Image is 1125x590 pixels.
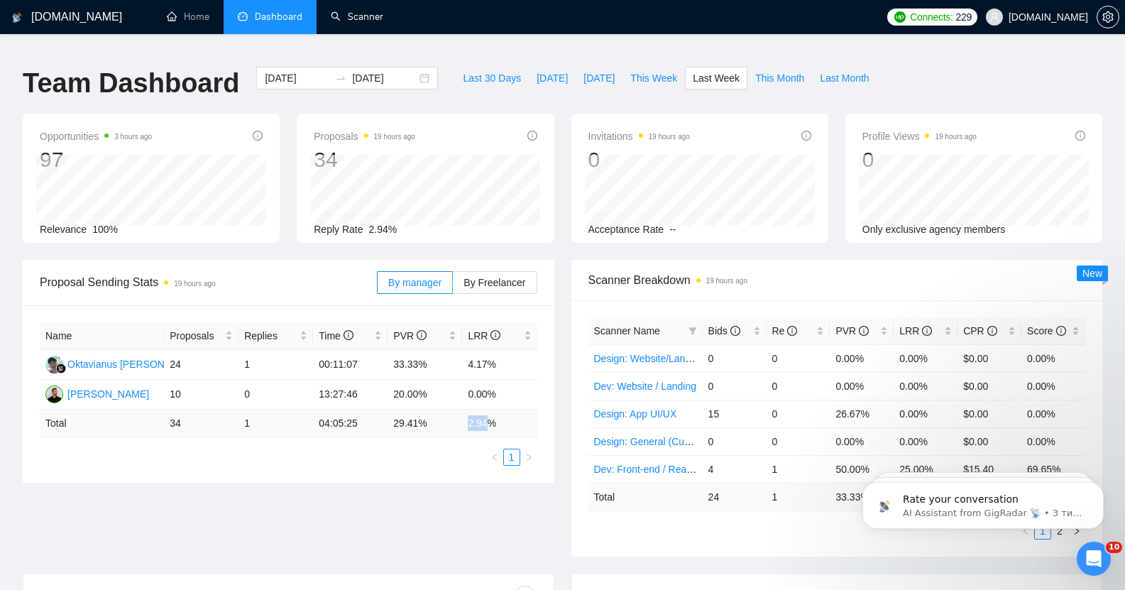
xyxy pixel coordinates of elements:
[1077,542,1111,576] iframe: Intercom live chat
[957,372,1021,400] td: $0.00
[835,325,869,337] span: PVR
[830,400,894,427] td: 26.67%
[755,70,804,86] span: This Month
[862,146,977,173] div: 0
[685,67,747,89] button: Last Week
[463,277,525,288] span: By Freelancer
[594,464,811,475] a: Dev: Front-end / React / Next.js / WebGL / GSAP
[238,11,248,21] span: dashboard
[899,325,932,337] span: LRR
[935,133,976,141] time: 19 hours ago
[344,330,353,340] span: info-circle
[468,330,500,342] span: LRR
[537,70,568,86] span: [DATE]
[313,410,388,437] td: 04:05:25
[767,400,830,427] td: 0
[490,330,500,340] span: info-circle
[588,483,703,510] td: Total
[238,322,313,350] th: Replies
[801,131,811,141] span: info-circle
[417,330,427,340] span: info-circle
[1097,11,1119,23] a: setting
[830,455,894,483] td: 50.00%
[859,326,869,336] span: info-circle
[388,380,462,410] td: 20.00%
[594,353,748,364] a: Design: Website/Landing (Custom)
[525,453,533,461] span: right
[313,350,388,380] td: 00:11:07
[255,11,302,23] span: Dashboard
[486,449,503,466] button: left
[164,350,238,380] td: 24
[767,344,830,372] td: 0
[583,70,615,86] span: [DATE]
[1021,400,1085,427] td: 0.00%
[669,224,676,235] span: --
[238,350,313,380] td: 1
[40,410,164,437] td: Total
[957,344,1021,372] td: $0.00
[164,410,238,437] td: 34
[238,380,313,410] td: 0
[462,410,537,437] td: 2.94 %
[1097,11,1119,23] span: setting
[989,12,999,22] span: user
[588,128,690,145] span: Invitations
[1082,268,1102,279] span: New
[706,277,747,285] time: 19 hours ago
[520,449,537,466] li: Next Page
[1021,344,1085,372] td: 0.00%
[576,67,622,89] button: [DATE]
[265,70,329,86] input: Start date
[772,325,798,337] span: Re
[170,328,222,344] span: Proposals
[45,386,63,403] img: RB
[594,381,697,392] a: Dev: Website / Landing
[703,455,767,483] td: 4
[167,11,209,23] a: homeHome
[164,322,238,350] th: Proposals
[841,452,1125,552] iframe: Intercom notifications повідомлення
[174,280,215,288] time: 19 hours ago
[703,427,767,455] td: 0
[862,128,977,145] span: Profile Views
[1075,131,1085,141] span: info-circle
[649,133,690,141] time: 19 hours ago
[45,388,149,399] a: RB[PERSON_NAME]
[703,372,767,400] td: 0
[253,131,263,141] span: info-circle
[588,224,664,235] span: Acceptance Rate
[594,436,710,447] a: Design: General (Custom)
[335,72,346,84] span: swap-right
[703,400,767,427] td: 15
[1097,6,1119,28] button: setting
[820,70,869,86] span: Last Month
[830,344,894,372] td: 0.00%
[1027,325,1065,337] span: Score
[314,224,363,235] span: Reply Rate
[40,322,164,350] th: Name
[40,146,152,173] div: 97
[164,380,238,410] td: 10
[767,483,830,510] td: 1
[504,449,520,465] a: 1
[23,67,239,100] h1: Team Dashboard
[894,400,957,427] td: 0.00%
[314,146,415,173] div: 34
[388,277,441,288] span: By manager
[703,483,767,510] td: 24
[594,325,660,337] span: Scanner Name
[594,408,677,420] a: Design: App UI/UX
[830,372,894,400] td: 0.00%
[369,224,397,235] span: 2.94%
[622,67,685,89] button: This Week
[922,326,932,336] span: info-circle
[767,372,830,400] td: 0
[1056,326,1066,336] span: info-circle
[527,131,537,141] span: info-circle
[520,449,537,466] button: right
[987,326,997,336] span: info-circle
